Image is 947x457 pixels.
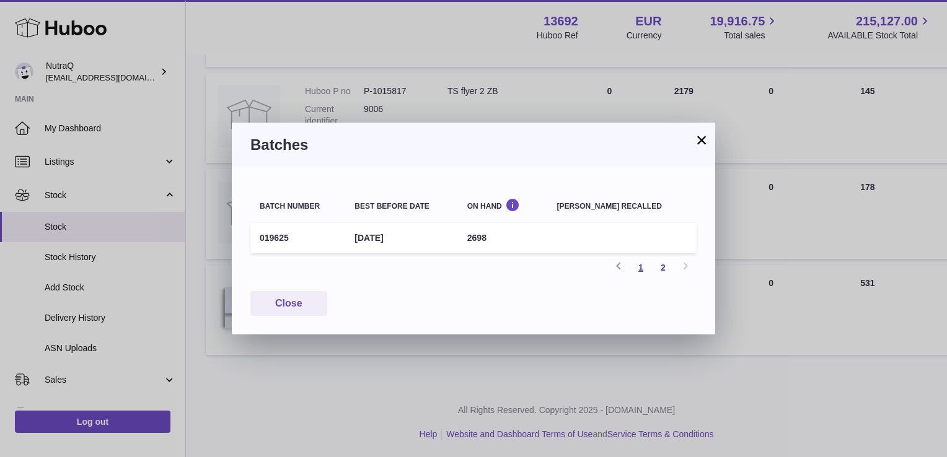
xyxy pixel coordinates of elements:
[630,256,652,279] a: 1
[467,198,539,210] div: On Hand
[652,256,674,279] a: 2
[250,135,697,155] h3: Batches
[345,223,457,253] td: [DATE]
[260,202,336,211] div: Batch number
[458,223,548,253] td: 2698
[250,291,327,316] button: Close
[557,202,687,211] div: [PERSON_NAME] recalled
[355,202,448,211] div: Best before date
[694,133,709,147] button: ×
[250,223,345,253] td: 019625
